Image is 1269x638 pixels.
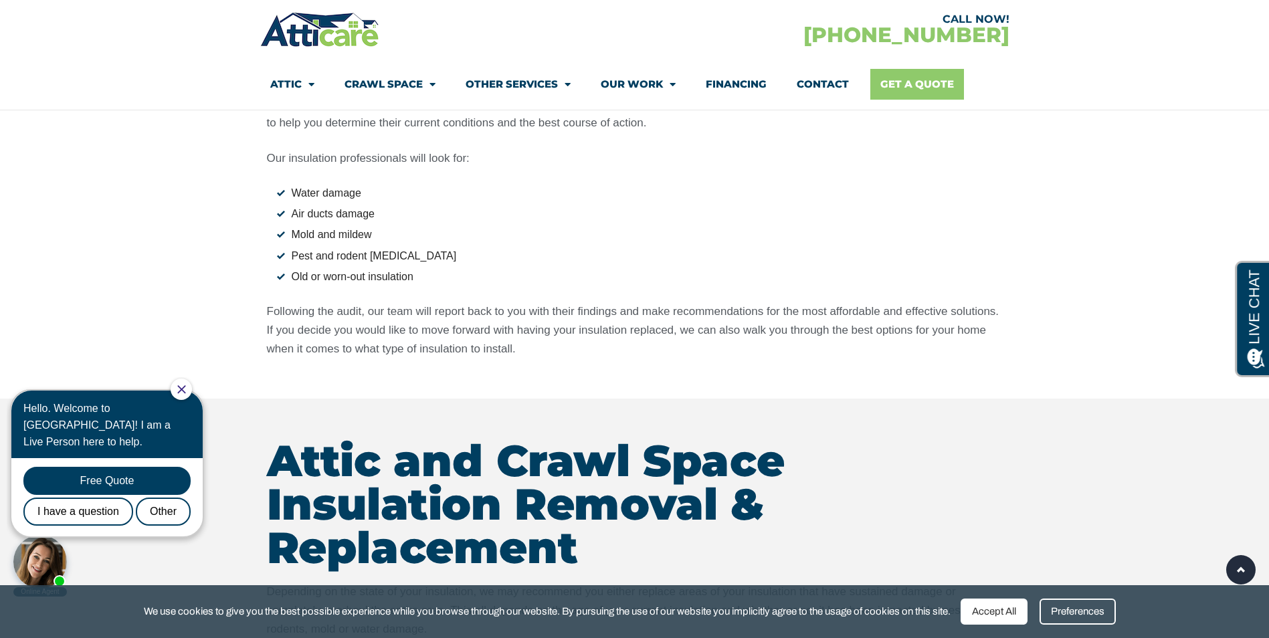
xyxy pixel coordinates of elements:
nav: Menu [270,69,999,100]
p: Following the audit, our team will report back to you with their findings and make recommendation... [267,302,1003,358]
div: Accept All [961,599,1028,625]
li: Mold and mildew [277,226,1003,243]
a: Financing [706,69,767,100]
a: Attic [270,69,314,100]
li: Water damage [277,185,1003,202]
li: Air ducts damage [277,205,1003,223]
h2: Attic and Crawl Space Insulation Removal & Replacement [267,439,1003,569]
span: Opens a chat window [33,11,108,27]
a: Other Services [466,69,571,100]
p: Our insulation professionals will look for: [267,149,1003,168]
p: If you suspect your home could benefit from an insulation upgrade, the experts at [GEOGRAPHIC_DAT... [267,95,1003,132]
div: Preferences [1040,599,1116,625]
li: Pest and rodent [MEDICAL_DATA] [277,247,1003,265]
div: CALL NOW! [635,14,1009,25]
li: Old or worn-out insulation [277,268,1003,286]
a: Our Work [601,69,676,100]
iframe: Chat Invitation [7,377,221,598]
a: Contact [797,69,849,100]
span: We use cookies to give you the best possible experience while you browse through our website. By ... [144,603,951,620]
a: Crawl Space [345,69,435,100]
a: Get A Quote [870,69,964,100]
